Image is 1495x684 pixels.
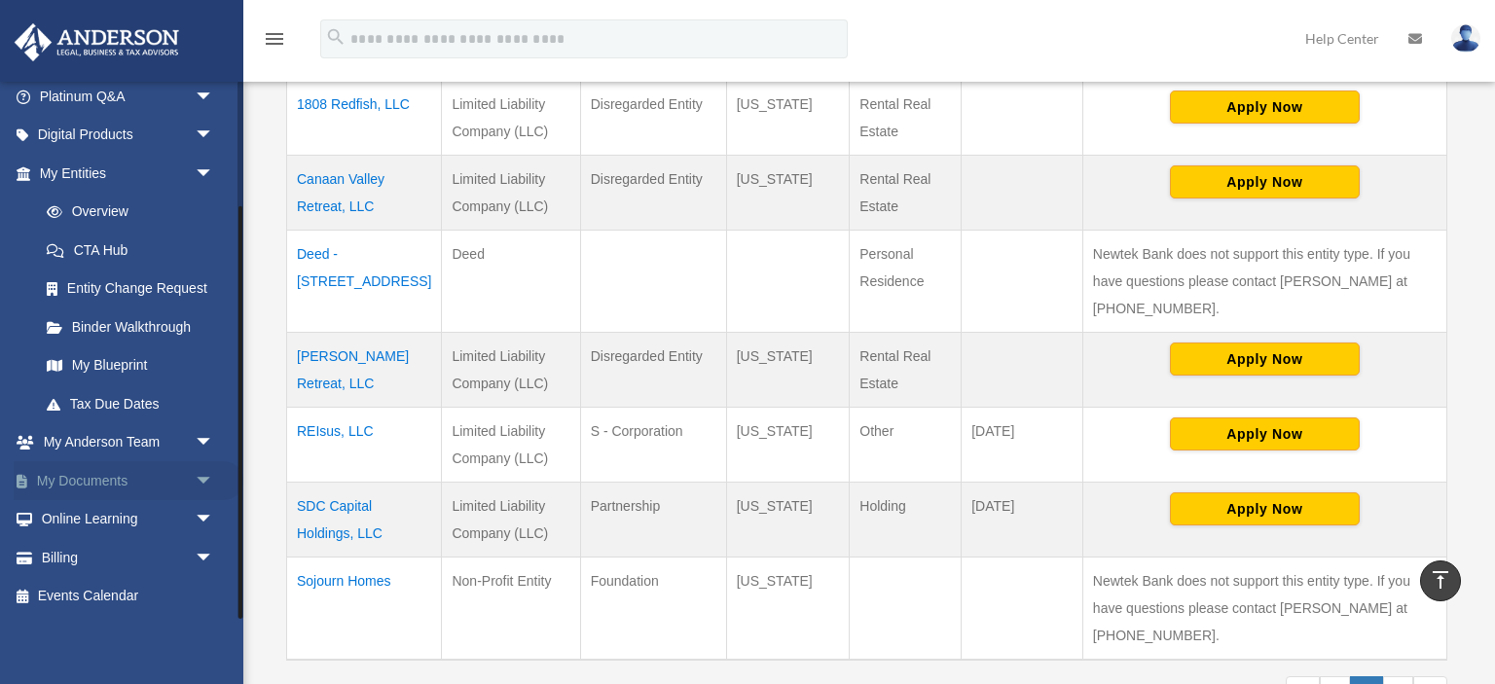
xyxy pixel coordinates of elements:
td: Deed [442,231,580,333]
a: vertical_align_top [1420,560,1461,601]
a: Billingarrow_drop_down [14,538,243,577]
button: Apply Now [1170,417,1360,450]
td: [DATE] [962,408,1083,483]
td: SDC Capital Holdings, LLC [287,483,442,558]
a: menu [263,34,286,51]
img: User Pic [1451,24,1480,53]
i: search [325,26,346,48]
td: Rental Real Estate [850,81,962,156]
td: Holding [850,483,962,558]
a: Events Calendar [14,577,243,616]
button: Apply Now [1170,165,1360,198]
td: REIsus, LLC [287,408,442,483]
td: Limited Liability Company (LLC) [442,333,580,408]
a: My Entitiesarrow_drop_down [14,154,234,193]
td: [DATE] [962,483,1083,558]
td: [US_STATE] [726,558,850,661]
span: arrow_drop_down [195,538,234,578]
a: My Documentsarrow_drop_down [14,461,243,500]
td: Other [850,408,962,483]
td: Canaan Valley Retreat, LLC [287,156,442,231]
td: [PERSON_NAME] Retreat, LLC [287,333,442,408]
span: arrow_drop_down [195,77,234,117]
a: Tax Due Dates [27,384,234,423]
td: Newtek Bank does not support this entity type. If you have questions please contact [PERSON_NAME]... [1082,558,1446,661]
td: [US_STATE] [726,408,850,483]
td: Foundation [580,558,726,661]
td: Rental Real Estate [850,156,962,231]
td: Rental Real Estate [850,333,962,408]
td: [US_STATE] [726,156,850,231]
td: Limited Liability Company (LLC) [442,156,580,231]
td: Partnership [580,483,726,558]
td: Limited Liability Company (LLC) [442,408,580,483]
td: [US_STATE] [726,483,850,558]
img: Anderson Advisors Platinum Portal [9,23,185,61]
a: Platinum Q&Aarrow_drop_down [14,77,243,116]
td: Disregarded Entity [580,156,726,231]
td: Sojourn Homes [287,558,442,661]
a: Digital Productsarrow_drop_down [14,116,243,155]
td: Non-Profit Entity [442,558,580,661]
td: S - Corporation [580,408,726,483]
span: arrow_drop_down [195,500,234,540]
td: 1808 Redfish, LLC [287,81,442,156]
a: My Blueprint [27,346,234,385]
td: Limited Liability Company (LLC) [442,483,580,558]
span: arrow_drop_down [195,154,234,194]
span: arrow_drop_down [195,461,234,501]
td: Disregarded Entity [580,81,726,156]
i: vertical_align_top [1429,568,1452,592]
button: Apply Now [1170,342,1360,376]
td: [US_STATE] [726,81,850,156]
a: Online Learningarrow_drop_down [14,500,243,539]
td: Disregarded Entity [580,333,726,408]
td: [US_STATE] [726,333,850,408]
button: Apply Now [1170,90,1360,124]
td: Newtek Bank does not support this entity type. If you have questions please contact [PERSON_NAME]... [1082,231,1446,333]
span: arrow_drop_down [195,116,234,156]
button: Apply Now [1170,492,1360,525]
i: menu [263,27,286,51]
td: Deed - [STREET_ADDRESS] [287,231,442,333]
a: Entity Change Request [27,270,234,308]
a: Binder Walkthrough [27,307,234,346]
a: Overview [27,193,224,232]
a: My Anderson Teamarrow_drop_down [14,423,243,462]
td: Personal Residence [850,231,962,333]
span: arrow_drop_down [195,423,234,463]
a: CTA Hub [27,231,234,270]
td: Limited Liability Company (LLC) [442,81,580,156]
